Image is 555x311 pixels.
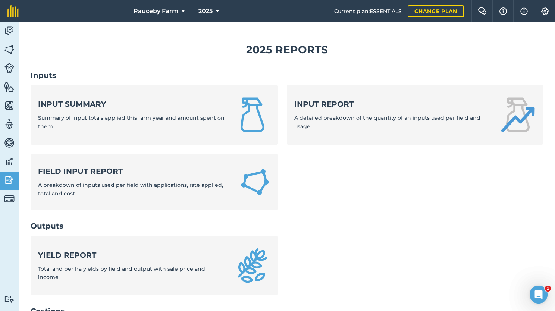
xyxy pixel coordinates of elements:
img: Yield report [235,248,270,283]
img: svg+xml;base64,PD94bWwgdmVyc2lvbj0iMS4wIiBlbmNvZGluZz0idXRmLTgiPz4KPCEtLSBHZW5lcmF0b3I6IEFkb2JlIE... [4,296,15,303]
h2: Inputs [31,70,543,81]
img: Two speech bubbles overlapping with the left bubble in the forefront [478,7,487,15]
img: svg+xml;base64,PD94bWwgdmVyc2lvbj0iMS4wIiBlbmNvZGluZz0idXRmLTgiPz4KPCEtLSBHZW5lcmF0b3I6IEFkb2JlIE... [4,175,15,186]
img: svg+xml;base64,PHN2ZyB4bWxucz0iaHR0cDovL3d3dy53My5vcmcvMjAwMC9zdmciIHdpZHRoPSI1NiIgaGVpZ2h0PSI2MC... [4,100,15,111]
img: svg+xml;base64,PD94bWwgdmVyc2lvbj0iMS4wIiBlbmNvZGluZz0idXRmLTgiPz4KPCEtLSBHZW5lcmF0b3I6IEFkb2JlIE... [4,119,15,130]
span: A detailed breakdown of the quantity of an inputs used per field and usage [294,114,480,129]
img: Field Input Report [239,166,270,199]
a: Change plan [408,5,464,17]
span: Current plan : ESSENTIALS [334,7,402,15]
a: Input summarySummary of input totals applied this farm year and amount spent on them [31,85,278,145]
img: svg+xml;base64,PHN2ZyB4bWxucz0iaHR0cDovL3d3dy53My5vcmcvMjAwMC9zdmciIHdpZHRoPSI1NiIgaGVpZ2h0PSI2MC... [4,81,15,92]
span: Rauceby Farm [134,7,178,16]
a: Yield reportTotal and per ha yields by field and output with sale price and income [31,236,278,295]
strong: Input summary [38,99,226,109]
img: svg+xml;base64,PHN2ZyB4bWxucz0iaHR0cDovL3d3dy53My5vcmcvMjAwMC9zdmciIHdpZHRoPSIxNyIgaGVpZ2h0PSIxNy... [520,7,528,16]
img: svg+xml;base64,PHN2ZyB4bWxucz0iaHR0cDovL3d3dy53My5vcmcvMjAwMC9zdmciIHdpZHRoPSI1NiIgaGVpZ2h0PSI2MC... [4,44,15,55]
img: svg+xml;base64,PD94bWwgdmVyc2lvbj0iMS4wIiBlbmNvZGluZz0idXRmLTgiPz4KPCEtLSBHZW5lcmF0b3I6IEFkb2JlIE... [4,137,15,148]
img: A question mark icon [499,7,508,15]
strong: Field Input Report [38,166,231,176]
a: Field Input ReportA breakdown of inputs used per field with applications, rate applied, total and... [31,154,278,211]
img: svg+xml;base64,PD94bWwgdmVyc2lvbj0iMS4wIiBlbmNvZGluZz0idXRmLTgiPz4KPCEtLSBHZW5lcmF0b3I6IEFkb2JlIE... [4,156,15,167]
img: Input report [500,97,536,133]
img: svg+xml;base64,PD94bWwgdmVyc2lvbj0iMS4wIiBlbmNvZGluZz0idXRmLTgiPz4KPCEtLSBHZW5lcmF0b3I6IEFkb2JlIE... [4,25,15,37]
span: Total and per ha yields by field and output with sale price and income [38,266,205,280]
strong: Yield report [38,250,226,260]
img: svg+xml;base64,PD94bWwgdmVyc2lvbj0iMS4wIiBlbmNvZGluZz0idXRmLTgiPz4KPCEtLSBHZW5lcmF0b3I6IEFkb2JlIE... [4,194,15,204]
h1: 2025 Reports [31,41,543,58]
span: Summary of input totals applied this farm year and amount spent on them [38,114,225,129]
img: svg+xml;base64,PD94bWwgdmVyc2lvbj0iMS4wIiBlbmNvZGluZz0idXRmLTgiPz4KPCEtLSBHZW5lcmF0b3I6IEFkb2JlIE... [4,63,15,73]
img: Input summary [235,97,270,133]
a: Input reportA detailed breakdown of the quantity of an inputs used per field and usage [287,85,543,145]
span: A breakdown of inputs used per field with applications, rate applied, total and cost [38,182,223,197]
strong: Input report [294,99,491,109]
img: A cog icon [540,7,549,15]
span: 2025 [198,7,213,16]
h2: Outputs [31,221,543,231]
iframe: Intercom live chat [530,286,548,304]
span: 1 [545,286,551,292]
img: fieldmargin Logo [7,5,19,17]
